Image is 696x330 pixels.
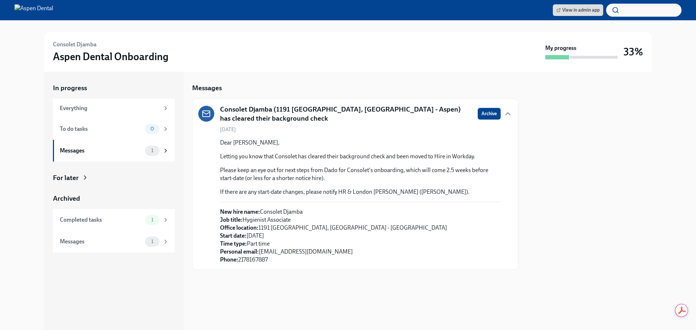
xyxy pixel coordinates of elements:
[481,110,497,117] span: Archive
[220,224,258,231] strong: Office location:
[53,50,169,63] h3: Aspen Dental Onboarding
[60,125,142,133] div: To do tasks
[60,147,142,155] div: Messages
[478,108,501,120] button: Archive
[220,208,260,215] strong: New hire name:
[53,140,175,162] a: Messages1
[147,239,158,244] span: 1
[14,4,53,16] img: Aspen Dental
[556,7,600,14] span: View in admin app
[147,217,158,222] span: 1
[220,126,236,133] span: [DATE]
[53,173,79,183] div: For later
[623,45,643,58] h3: 33%
[220,248,259,255] strong: Personal email:
[146,126,158,131] span: 0
[53,118,175,140] a: To do tasks0
[220,166,501,182] p: Please keep an eye out for next steps from Dado for Consolet's onboarding, which will come 2.5 we...
[553,4,603,16] a: View in admin app
[147,148,158,153] span: 1
[220,232,246,239] strong: Start date:
[53,209,175,231] a: Completed tasks1
[60,216,142,224] div: Completed tasks
[220,153,501,160] p: Letting you know that Consolet has cleared their background check and been moved to Hire in Workday.
[53,173,175,183] a: For later
[53,41,96,49] h6: Consolet Djamba
[220,208,447,264] p: Consolet Djamba Hygienist Associate 1191 [GEOGRAPHIC_DATA], [GEOGRAPHIC_DATA] - [GEOGRAPHIC_DATA]...
[220,188,501,196] p: If there are any start-date changes, please notify HR & London [PERSON_NAME] ([PERSON_NAME]).
[60,238,142,246] div: Messages
[192,83,222,93] h5: Messages
[53,99,175,118] a: Everything
[220,105,472,123] h5: Consolet Djamba (1191 [GEOGRAPHIC_DATA], [GEOGRAPHIC_DATA] - Aspen) has cleared their background ...
[545,44,576,52] strong: My progress
[220,139,501,147] p: Dear [PERSON_NAME],
[53,194,175,203] a: Archived
[220,216,243,223] strong: Job title:
[53,231,175,252] a: Messages1
[220,256,238,263] strong: Phone:
[53,83,175,93] a: In progress
[60,104,159,112] div: Everything
[220,240,247,247] strong: Time type:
